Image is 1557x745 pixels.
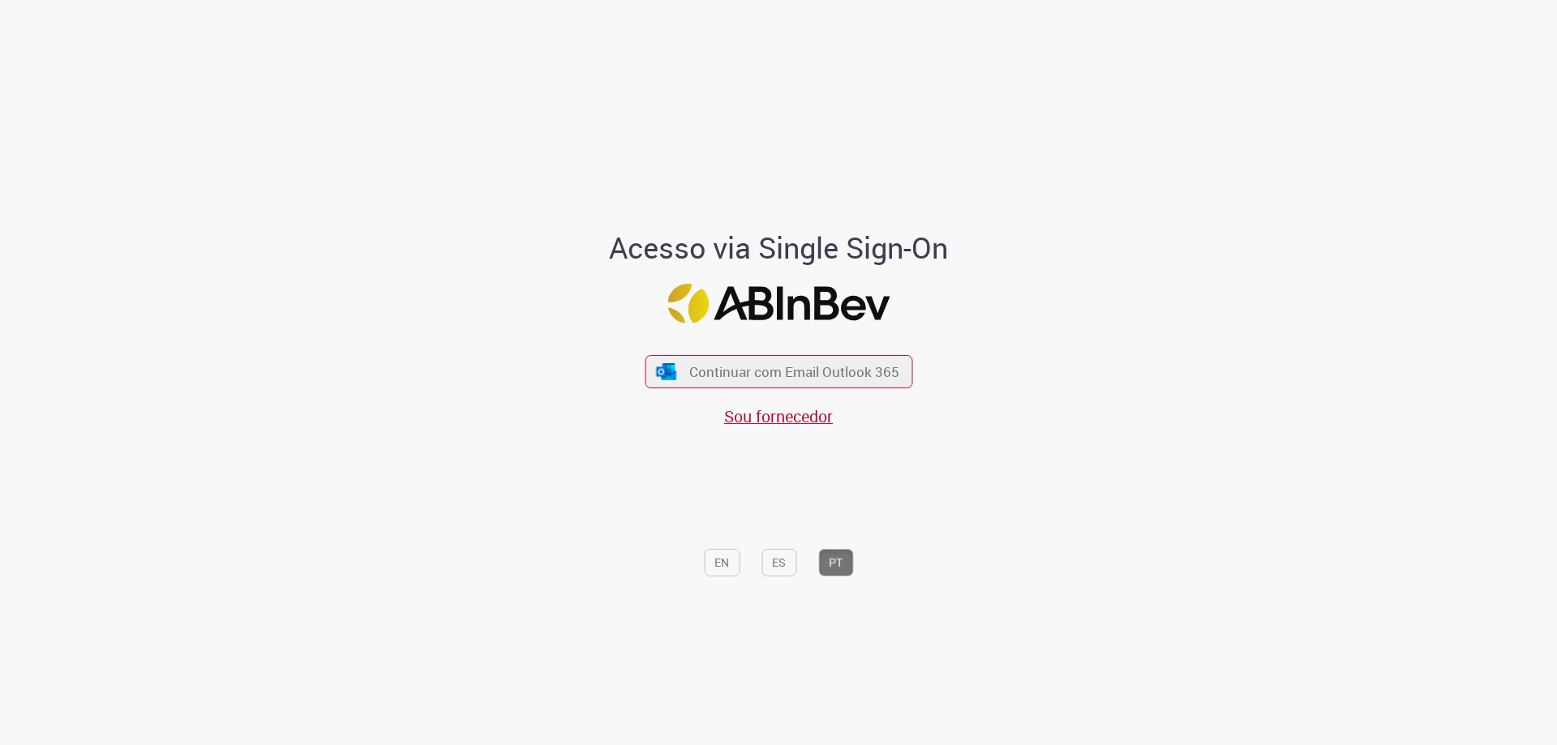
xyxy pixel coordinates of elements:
img: Logo ABInBev [667,284,890,323]
button: EN [704,549,740,576]
h1: Acesso via Single Sign-On [554,232,1004,264]
span: Continuar com Email Outlook 365 [689,362,899,381]
button: PT [818,549,853,576]
button: ícone Azure/Microsoft 360 Continuar com Email Outlook 365 [645,355,912,388]
button: ES [761,549,796,576]
img: ícone Azure/Microsoft 360 [655,363,678,380]
a: Sou fornecedor [724,405,833,427]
